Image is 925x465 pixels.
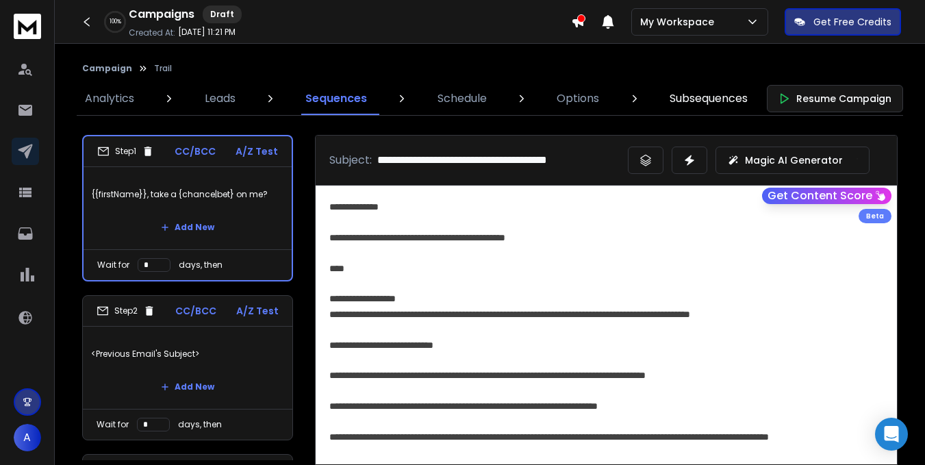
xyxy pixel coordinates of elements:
button: A [14,424,41,451]
p: days, then [178,419,222,430]
li: Step1CC/BCCA/Z Test{{firstName}}, take a {chance|bet} on me?Add NewWait fordays, then [82,135,293,281]
p: My Workspace [640,15,720,29]
p: Schedule [438,90,487,107]
p: A/Z Test [236,304,279,318]
p: days, then [179,260,223,271]
p: 100 % [110,18,121,26]
p: Trail [154,63,172,74]
p: Get Free Credits [813,15,891,29]
a: Leads [197,82,244,115]
button: Resume Campaign [767,85,903,112]
p: Magic AI Generator [745,153,843,167]
p: CC/BCC [175,144,216,158]
button: Get Content Score [762,188,891,204]
h1: Campaigns [129,6,194,23]
button: Get Free Credits [785,8,901,36]
p: Subsequences [670,90,748,107]
div: Open Intercom Messenger [875,418,908,451]
div: Beta [859,209,891,223]
li: Step2CC/BCCA/Z Test<Previous Email's Subject>Add NewWait fordays, then [82,295,293,440]
img: logo [14,14,41,39]
div: Step 2 [97,305,155,317]
p: CC/BCC [175,304,216,318]
p: Wait for [97,260,129,271]
button: Campaign [82,63,132,74]
div: Draft [203,5,242,23]
p: Sequences [305,90,367,107]
p: Leads [205,90,236,107]
a: Subsequences [661,82,756,115]
div: Step 1 [97,145,154,158]
button: Add New [150,214,225,241]
p: Analytics [85,90,134,107]
p: Wait for [97,419,129,430]
button: Magic AI Generator [715,147,870,174]
p: Subject: [329,152,372,168]
button: Add New [150,373,225,401]
a: Options [548,82,607,115]
p: Options [557,90,599,107]
p: A/Z Test [236,144,278,158]
p: {{firstName}}, take a {chance|bet} on me? [92,175,283,214]
p: Created At: [129,27,175,38]
a: Analytics [77,82,142,115]
p: [DATE] 11:21 PM [178,27,236,38]
p: <Previous Email's Subject> [91,335,284,373]
a: Schedule [429,82,495,115]
a: Sequences [297,82,375,115]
